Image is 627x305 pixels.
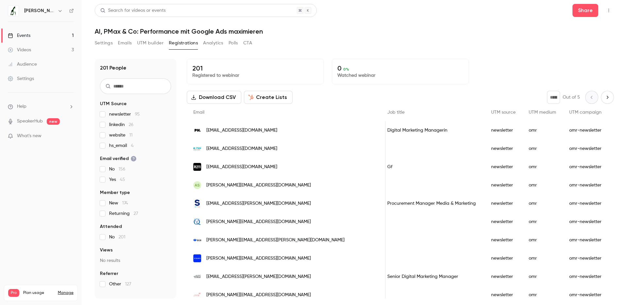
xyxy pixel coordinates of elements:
span: hs_email [109,142,134,149]
div: Search for videos or events [100,7,166,14]
div: omr-newsletter [563,176,608,194]
div: Procurement Manager Media & Marketing [381,194,485,213]
div: omr-newsletter [563,213,608,231]
a: Manage [58,290,73,296]
span: Pro [8,289,19,297]
button: Create Lists [244,91,293,104]
span: UTM source [491,110,516,115]
button: Polls [229,38,238,48]
span: [PERSON_NAME][EMAIL_ADDRESS][PERSON_NAME][DOMAIN_NAME] [206,237,345,244]
span: 156 [119,167,125,171]
div: omr [522,139,563,158]
div: Settings [8,75,34,82]
div: omr-newsletter [563,139,608,158]
img: Jung von Matt IMPACT [8,6,19,16]
p: Registered to webinar [192,72,318,79]
button: Next page [601,91,614,104]
span: UTM Source [100,101,127,107]
img: quintessenz.tv [193,218,201,226]
span: Returning [109,210,138,217]
div: newsletter [485,121,522,139]
span: Email [193,110,204,115]
div: omr-newsletter [563,121,608,139]
span: [EMAIL_ADDRESS][DOMAIN_NAME] [206,127,277,134]
p: 0 [337,64,463,72]
span: New [109,200,128,206]
div: newsletter [485,213,522,231]
p: No results [100,257,171,264]
button: UTM builder [137,38,164,48]
h1: 201 People [100,64,126,72]
img: juvia.com [193,291,201,299]
div: Senior Digital Marketing Manager [381,267,485,286]
a: SpeakerHub [17,118,43,125]
span: [PERSON_NAME][EMAIL_ADDRESS][DOMAIN_NAME] [206,182,311,189]
span: [EMAIL_ADDRESS][DOMAIN_NAME] [206,145,277,152]
span: newsletter [109,111,140,118]
span: 0 % [343,67,349,72]
span: Yes [109,176,125,183]
p: 201 [192,64,318,72]
span: linkedin [109,121,134,128]
span: AS [195,182,200,188]
button: Emails [118,38,132,48]
span: [PERSON_NAME][EMAIL_ADDRESS][DOMAIN_NAME] [206,218,311,225]
div: newsletter [485,286,522,304]
div: omr [522,194,563,213]
span: [EMAIL_ADDRESS][DOMAIN_NAME] [206,164,277,170]
div: omr [522,213,563,231]
span: Plan usage [23,290,54,296]
div: omr-newsletter [563,249,608,267]
button: Settings [95,38,113,48]
button: Analytics [203,38,223,48]
span: What's new [17,133,41,139]
span: 27 [134,211,138,216]
div: Gf [381,158,485,176]
span: 4 [131,143,134,148]
div: omr [522,231,563,249]
span: UTM campaign [569,110,602,115]
span: Referrer [100,270,118,277]
button: CTA [243,38,252,48]
div: Digital Marketing Managerin [381,121,485,139]
span: No [109,166,125,172]
div: newsletter [485,231,522,249]
span: Other [109,281,131,287]
span: Email verified [100,155,137,162]
div: omr [522,121,563,139]
h6: [PERSON_NAME] von [PERSON_NAME] IMPACT [24,8,55,14]
span: UTM medium [529,110,556,115]
div: omr-newsletter [563,158,608,176]
div: newsletter [485,158,522,176]
span: 11 [129,133,133,137]
p: Out of 5 [563,94,580,101]
div: Events [8,32,30,39]
span: Views [100,247,113,253]
span: new [47,118,60,125]
img: stepstone.com [193,200,201,207]
div: omr-newsletter [563,267,608,286]
div: newsletter [485,139,522,158]
span: [PERSON_NAME][EMAIL_ADDRESS][DOMAIN_NAME] [206,255,311,262]
span: No [109,234,125,240]
button: Registrations [169,38,198,48]
section: facet-groups [100,101,171,287]
div: omr [522,286,563,304]
div: newsletter [485,249,522,267]
span: 26 [129,122,134,127]
span: [EMAIL_ADDRESS][PERSON_NAME][DOMAIN_NAME] [206,273,311,280]
img: e-hoi.de [193,147,201,150]
img: saint-elmos.com [193,254,201,262]
span: [EMAIL_ADDRESS][PERSON_NAME][DOMAIN_NAME] [206,200,311,207]
img: bgn.de [193,236,201,244]
h1: AI, PMax & Co: Performance mit Google Ads maximieren [95,27,614,35]
span: Member type [100,189,130,196]
span: 45 [120,177,125,182]
div: omr-newsletter [563,286,608,304]
div: omr [522,158,563,176]
div: Videos [8,47,31,53]
span: 201 [119,235,125,239]
div: omr [522,176,563,194]
div: newsletter [485,194,522,213]
img: aegeurope.com [193,273,201,281]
